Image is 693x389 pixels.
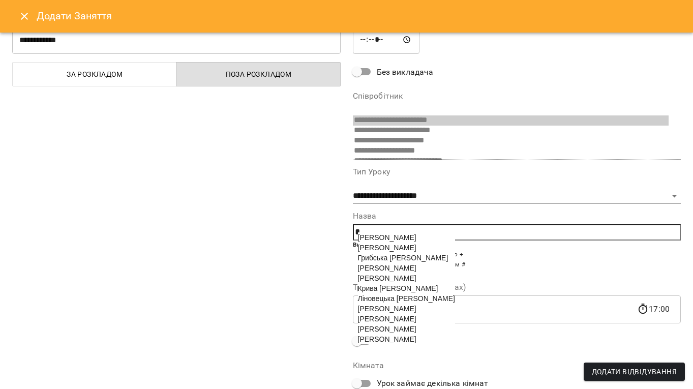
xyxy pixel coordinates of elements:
button: За розкладом [12,62,176,86]
span: [PERSON_NAME] [358,233,416,242]
span: За розкладом [19,68,170,80]
span: [PERSON_NAME] [358,274,416,282]
label: Тип Уроку [353,168,681,176]
span: Крива [PERSON_NAME] [358,284,438,292]
label: Кімната [353,362,681,370]
span: Ліновецька [PERSON_NAME] [358,294,455,303]
span: Додати Відвідування [592,366,677,378]
span: Поза розкладом [183,68,334,80]
span: Грибська [PERSON_NAME] [358,254,448,262]
b: Використовуйте @ + або # щоб [353,241,449,248]
label: Назва [353,212,681,220]
label: Тривалість уроку(в хвилинах) [353,283,681,291]
h6: Додати Заняття [37,8,681,24]
span: [PERSON_NAME] [358,315,416,323]
span: [PERSON_NAME] [358,325,416,333]
span: [PERSON_NAME] [358,264,416,272]
button: Поза розкладом [176,62,340,86]
label: Співробітник [353,92,681,100]
button: Close [12,4,37,28]
button: Додати Відвідування [584,363,685,381]
li: Додати клієнта через @ або + [373,250,681,260]
span: [PERSON_NAME] [358,335,416,343]
span: [PERSON_NAME] [358,305,416,313]
span: [PERSON_NAME] [358,244,416,252]
li: Додати всіх клієнтів з тегом # [373,260,681,270]
span: Без викладача [377,66,434,78]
